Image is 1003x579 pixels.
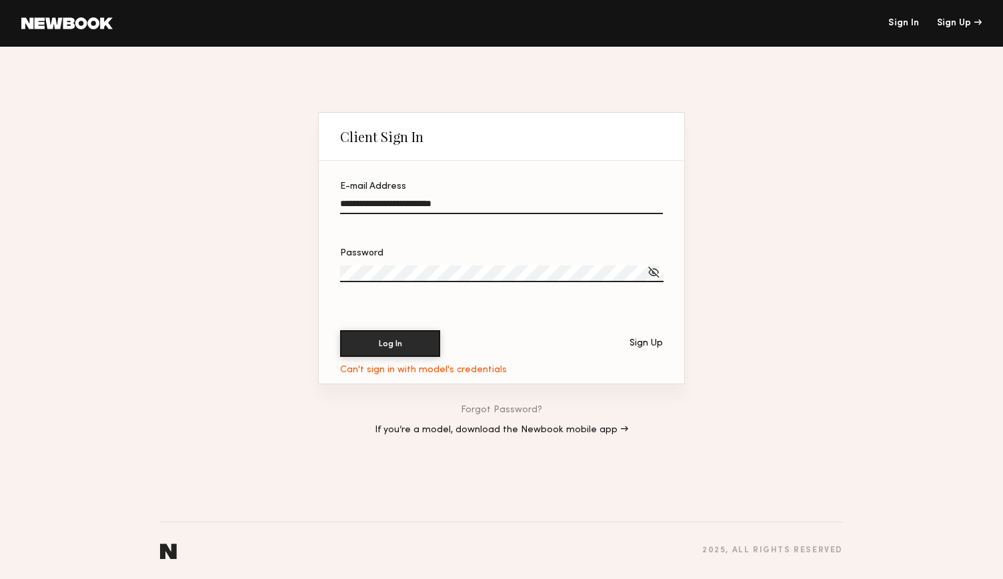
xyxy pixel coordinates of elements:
div: Client Sign In [340,129,423,145]
div: Sign Up [630,339,663,348]
div: Sign Up [937,19,982,28]
a: Sign In [888,19,919,28]
a: Forgot Password? [461,406,542,415]
div: E-mail Address [340,182,663,191]
div: Password [340,249,663,258]
a: If you’re a model, download the Newbook mobile app → [375,426,628,435]
div: Can't sign in with model's credentials [340,365,507,376]
input: E-mail Address [340,199,663,214]
button: Log In [340,330,440,357]
div: 2025 , all rights reserved [702,546,843,555]
input: Password [340,265,664,282]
